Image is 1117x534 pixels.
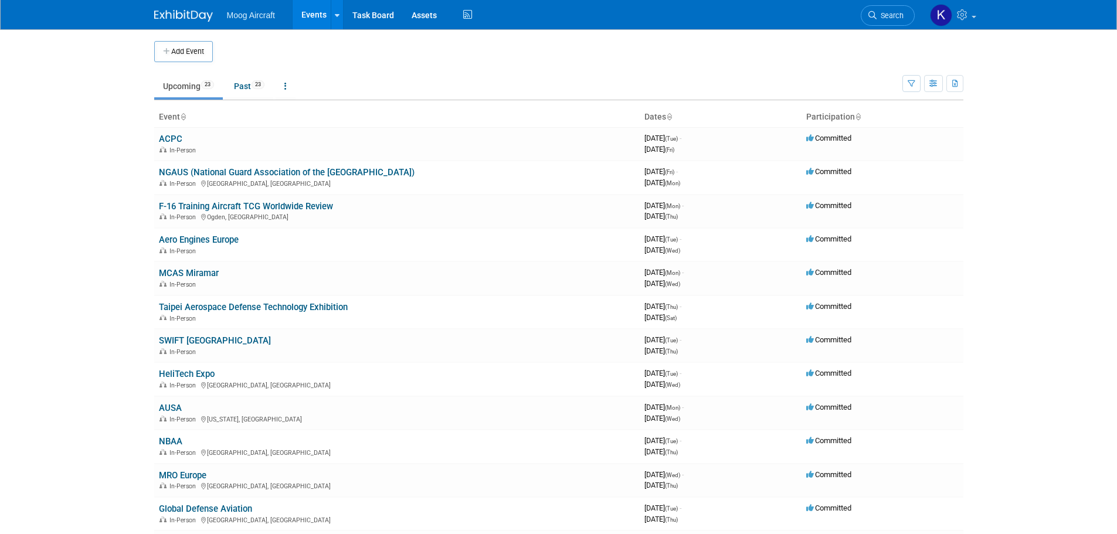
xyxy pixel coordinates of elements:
span: - [680,335,681,344]
span: In-Person [169,382,199,389]
span: [DATE] [644,246,680,254]
span: (Wed) [665,416,680,422]
span: [DATE] [644,403,684,411]
img: In-Person Event [159,449,167,455]
span: In-Person [169,247,199,255]
span: - [682,403,684,411]
span: In-Person [169,516,199,524]
span: Committed [806,369,851,377]
span: 23 [201,80,214,89]
span: Moog Aircraft [227,11,275,20]
span: In-Person [169,213,199,221]
span: - [682,470,684,479]
span: Committed [806,335,851,344]
img: In-Person Event [159,416,167,421]
span: (Mon) [665,180,680,186]
img: In-Person Event [159,247,167,253]
span: Committed [806,302,851,311]
span: Committed [806,268,851,277]
span: [DATE] [644,380,680,389]
span: - [680,234,681,243]
span: (Thu) [665,516,678,523]
span: - [680,369,681,377]
span: In-Person [169,147,199,154]
span: [DATE] [644,201,684,210]
img: Kelsey Blackley [930,4,952,26]
span: (Tue) [665,438,678,444]
span: (Tue) [665,337,678,343]
span: (Wed) [665,281,680,287]
span: [DATE] [644,504,681,512]
span: In-Person [169,348,199,356]
a: Taipei Aerospace Defense Technology Exhibition [159,302,348,312]
span: (Tue) [665,135,678,142]
span: In-Person [169,416,199,423]
div: Ogden, [GEOGRAPHIC_DATA] [159,212,635,221]
span: (Thu) [665,304,678,310]
span: [DATE] [644,234,681,243]
span: In-Person [169,315,199,322]
span: [DATE] [644,313,677,322]
div: [GEOGRAPHIC_DATA], [GEOGRAPHIC_DATA] [159,380,635,389]
span: In-Person [169,180,199,188]
span: (Tue) [665,505,678,512]
a: Past23 [225,75,273,97]
a: Sort by Event Name [180,112,186,121]
img: In-Person Event [159,315,167,321]
span: Committed [806,134,851,142]
a: Global Defense Aviation [159,504,252,514]
span: (Wed) [665,247,680,254]
span: [DATE] [644,470,684,479]
a: MCAS Miramar [159,268,219,278]
a: HeliTech Expo [159,369,215,379]
a: MRO Europe [159,470,206,481]
span: Committed [806,403,851,411]
span: Search [877,11,904,20]
img: In-Person Event [159,147,167,152]
span: [DATE] [644,302,681,311]
span: [DATE] [644,145,674,154]
button: Add Event [154,41,213,62]
img: In-Person Event [159,281,167,287]
span: (Sat) [665,315,677,321]
span: In-Person [169,281,199,288]
span: (Fri) [665,147,674,153]
span: (Tue) [665,370,678,377]
span: [DATE] [644,414,680,423]
span: [DATE] [644,134,681,142]
a: NBAA [159,436,182,447]
div: [GEOGRAPHIC_DATA], [GEOGRAPHIC_DATA] [159,515,635,524]
span: [DATE] [644,515,678,523]
span: (Thu) [665,348,678,355]
a: Search [861,5,915,26]
span: Committed [806,201,851,210]
img: In-Person Event [159,482,167,488]
a: Sort by Participation Type [855,112,861,121]
a: F-16 Training Aircraft TCG Worldwide Review [159,201,333,212]
img: In-Person Event [159,382,167,387]
span: (Mon) [665,203,680,209]
span: In-Person [169,482,199,490]
div: [GEOGRAPHIC_DATA], [GEOGRAPHIC_DATA] [159,178,635,188]
span: [DATE] [644,268,684,277]
img: In-Person Event [159,180,167,186]
a: NGAUS (National Guard Association of the [GEOGRAPHIC_DATA]) [159,167,415,178]
img: In-Person Event [159,348,167,354]
a: SWIFT [GEOGRAPHIC_DATA] [159,335,271,346]
span: (Fri) [665,169,674,175]
span: [DATE] [644,178,680,187]
span: [DATE] [644,212,678,220]
a: Aero Engines Europe [159,234,239,245]
span: (Tue) [665,236,678,243]
span: [DATE] [644,335,681,344]
span: [DATE] [644,346,678,355]
span: [DATE] [644,279,680,288]
div: [US_STATE], [GEOGRAPHIC_DATA] [159,414,635,423]
span: (Wed) [665,382,680,388]
span: (Thu) [665,482,678,489]
a: Sort by Start Date [666,112,672,121]
span: [DATE] [644,436,681,445]
span: [DATE] [644,167,678,176]
span: Committed [806,504,851,512]
span: - [680,302,681,311]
